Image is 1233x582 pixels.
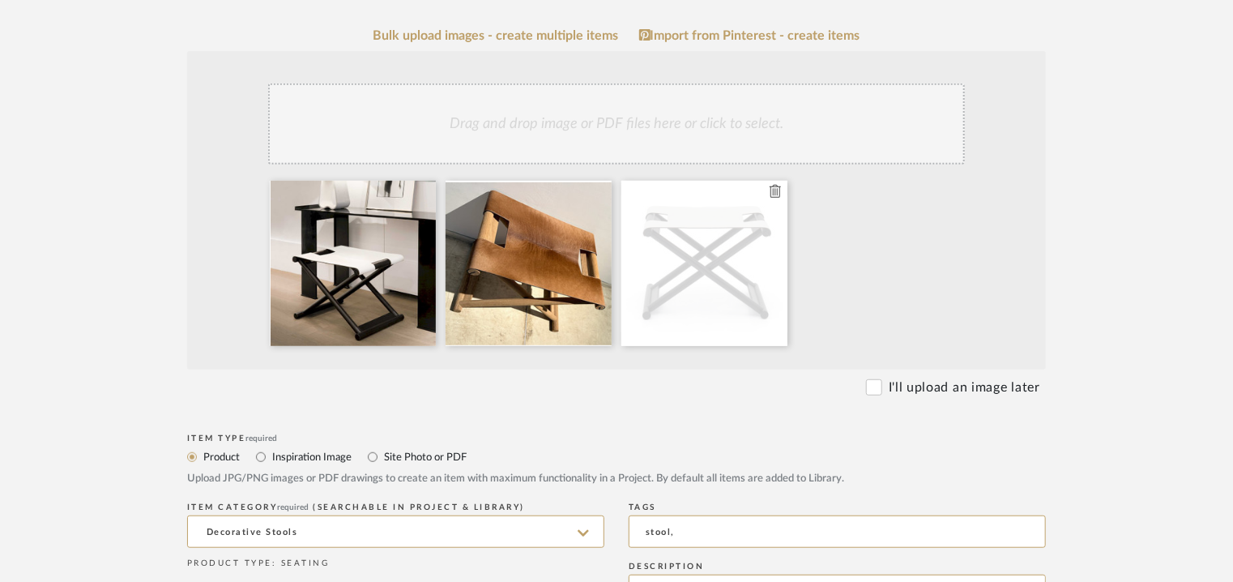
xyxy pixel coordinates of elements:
[639,28,860,43] a: Import from Pinterest - create items
[382,448,467,466] label: Site Photo or PDF
[187,558,604,570] div: PRODUCT TYPE
[271,448,352,466] label: Inspiration Image
[202,448,240,466] label: Product
[187,447,1046,467] mat-radio-group: Select item type
[272,559,330,567] span: : SEATING
[889,378,1040,397] label: I'll upload an image later
[187,516,604,548] input: Type a category to search and select
[187,434,1046,443] div: Item Type
[629,503,1046,512] div: Tags
[278,503,309,511] span: required
[629,562,1046,571] div: Description
[314,503,526,511] span: (Searchable in Project & Library)
[187,471,1046,487] div: Upload JPG/PNG images or PDF drawings to create an item with maximum functionality in a Project. ...
[246,434,278,443] span: required
[629,516,1046,548] input: Enter Keywords, Separated by Commas
[187,503,604,512] div: ITEM CATEGORY
[373,29,619,43] a: Bulk upload images - create multiple items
